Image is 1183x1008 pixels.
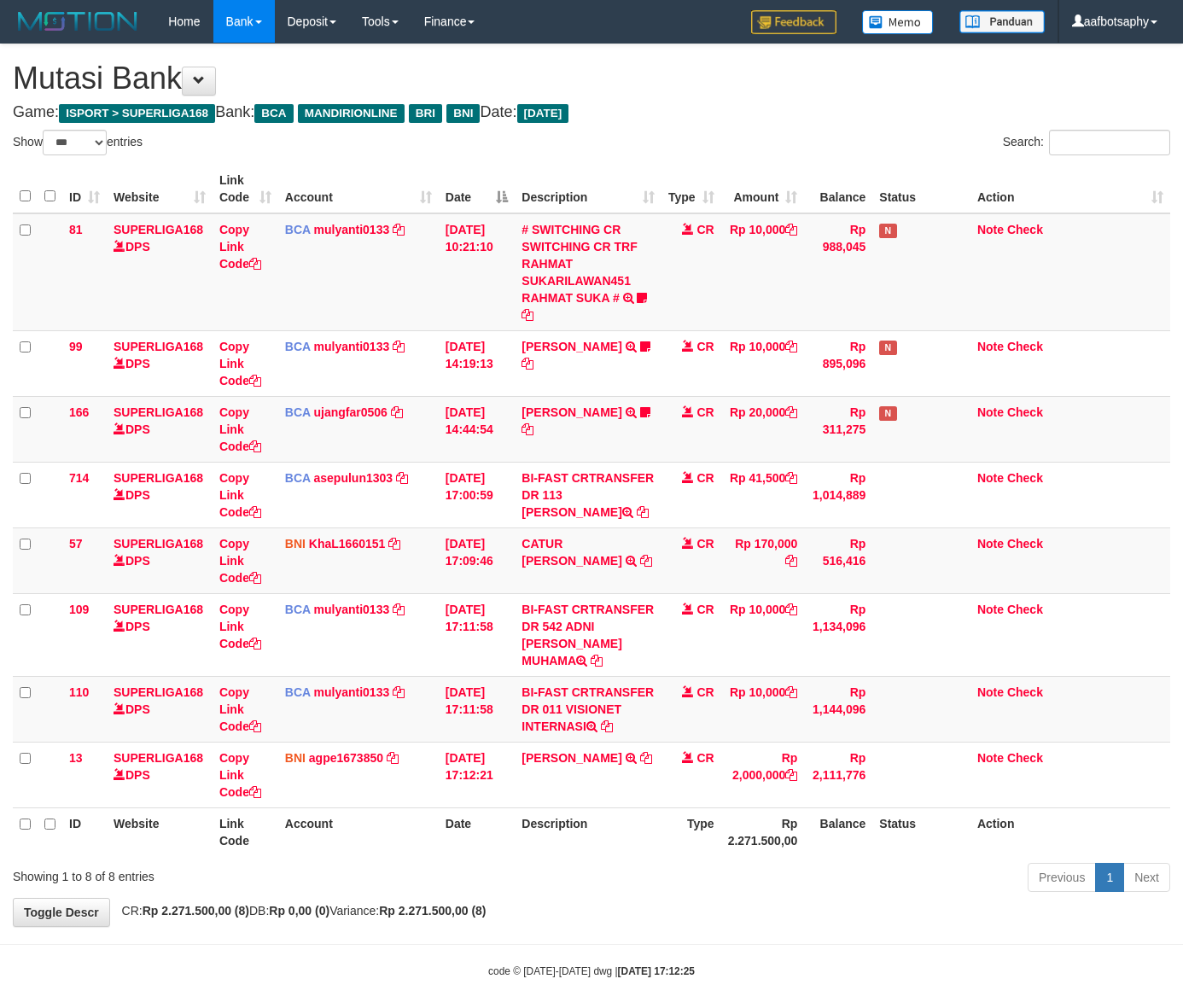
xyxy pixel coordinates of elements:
[439,676,516,742] td: [DATE] 17:11:58
[219,685,261,733] a: Copy Link Code
[285,537,306,551] span: BNI
[69,603,89,616] span: 109
[515,165,661,213] th: Description: activate to sort column ascending
[379,904,486,918] strong: Rp 2.271.500,00 (8)
[439,593,516,676] td: [DATE] 17:11:58
[285,471,311,485] span: BCA
[219,471,261,519] a: Copy Link Code
[278,165,439,213] th: Account: activate to sort column ascending
[721,742,805,807] td: Rp 2,000,000
[977,751,1004,765] a: Note
[721,527,805,593] td: Rp 170,000
[439,807,516,856] th: Date
[254,104,293,123] span: BCA
[804,165,872,213] th: Balance
[879,341,896,355] span: Has Note
[446,104,480,123] span: BNI
[69,340,83,353] span: 99
[785,768,797,782] a: Copy Rp 2,000,000 to clipboard
[213,165,278,213] th: Link Code: activate to sort column ascending
[298,104,405,123] span: MANDIRIONLINE
[219,405,261,453] a: Copy Link Code
[114,537,203,551] a: SUPERLIGA168
[107,213,213,331] td: DPS
[393,223,405,236] a: Copy mulyanti0133 to clipboard
[804,593,872,676] td: Rp 1,134,096
[62,165,107,213] th: ID: activate to sort column ascending
[69,223,83,236] span: 81
[1007,223,1043,236] a: Check
[522,340,621,353] a: [PERSON_NAME]
[13,9,143,34] img: MOTION_logo.png
[285,223,311,236] span: BCA
[785,340,797,353] a: Copy Rp 10,000 to clipboard
[696,405,714,419] span: CR
[977,340,1004,353] a: Note
[388,537,400,551] a: Copy KhaL1660151 to clipboard
[107,676,213,742] td: DPS
[285,405,311,419] span: BCA
[107,527,213,593] td: DPS
[114,223,203,236] a: SUPERLIGA168
[804,527,872,593] td: Rp 516,416
[522,308,533,322] a: Copy # SWITCHING CR SWITCHING CR TRF RAHMAT SUKARILAWAN451 RAHMAT SUKA # to clipboard
[977,223,1004,236] a: Note
[213,807,278,856] th: Link Code
[785,685,797,699] a: Copy Rp 10,000 to clipboard
[309,537,386,551] a: KhaL1660151
[804,330,872,396] td: Rp 895,096
[721,330,805,396] td: Rp 10,000
[977,471,1004,485] a: Note
[1007,603,1043,616] a: Check
[721,462,805,527] td: Rp 41,500
[314,685,390,699] a: mulyanti0133
[970,165,1170,213] th: Action: activate to sort column ascending
[114,751,203,765] a: SUPERLIGA168
[515,593,661,676] td: BI-FAST CRTRANSFER DR 542 ADNI [PERSON_NAME] MUHAMA
[314,405,388,419] a: ujangfar0506
[959,10,1045,33] img: panduan.png
[439,742,516,807] td: [DATE] 17:12:21
[488,965,695,977] small: code © [DATE]-[DATE] dwg |
[1049,130,1170,155] input: Search:
[219,223,261,271] a: Copy Link Code
[522,751,621,765] a: [PERSON_NAME]
[1123,863,1170,892] a: Next
[439,527,516,593] td: [DATE] 17:09:46
[522,422,533,436] a: Copy NOVEN ELING PRAYOG to clipboard
[269,904,329,918] strong: Rp 0,00 (0)
[219,340,261,387] a: Copy Link Code
[751,10,836,34] img: Feedback.jpg
[696,537,714,551] span: CR
[696,223,714,236] span: CR
[696,751,714,765] span: CR
[396,471,408,485] a: Copy asepulun1303 to clipboard
[804,676,872,742] td: Rp 1,144,096
[785,471,797,485] a: Copy Rp 41,500 to clipboard
[872,165,970,213] th: Status
[804,396,872,462] td: Rp 311,275
[69,751,83,765] span: 13
[1095,863,1124,892] a: 1
[721,676,805,742] td: Rp 10,000
[107,396,213,462] td: DPS
[721,165,805,213] th: Amount: activate to sort column ascending
[285,751,306,765] span: BNI
[13,104,1170,121] h4: Game: Bank: Date:
[522,223,637,305] a: # SWITCHING CR SWITCHING CR TRF RAHMAT SUKARILAWAN451 RAHMAT SUKA #
[13,61,1170,96] h1: Mutasi Bank
[804,807,872,856] th: Balance
[977,685,1004,699] a: Note
[862,10,934,34] img: Button%20Memo.svg
[1007,405,1043,419] a: Check
[69,685,89,699] span: 110
[439,213,516,331] td: [DATE] 10:21:10
[409,104,442,123] span: BRI
[522,405,621,419] a: [PERSON_NAME]
[522,357,533,370] a: Copy MUHAMMAD REZA to clipboard
[522,537,621,568] a: CATUR [PERSON_NAME]
[219,603,261,650] a: Copy Link Code
[69,405,89,419] span: 166
[785,603,797,616] a: Copy Rp 10,000 to clipboard
[107,742,213,807] td: DPS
